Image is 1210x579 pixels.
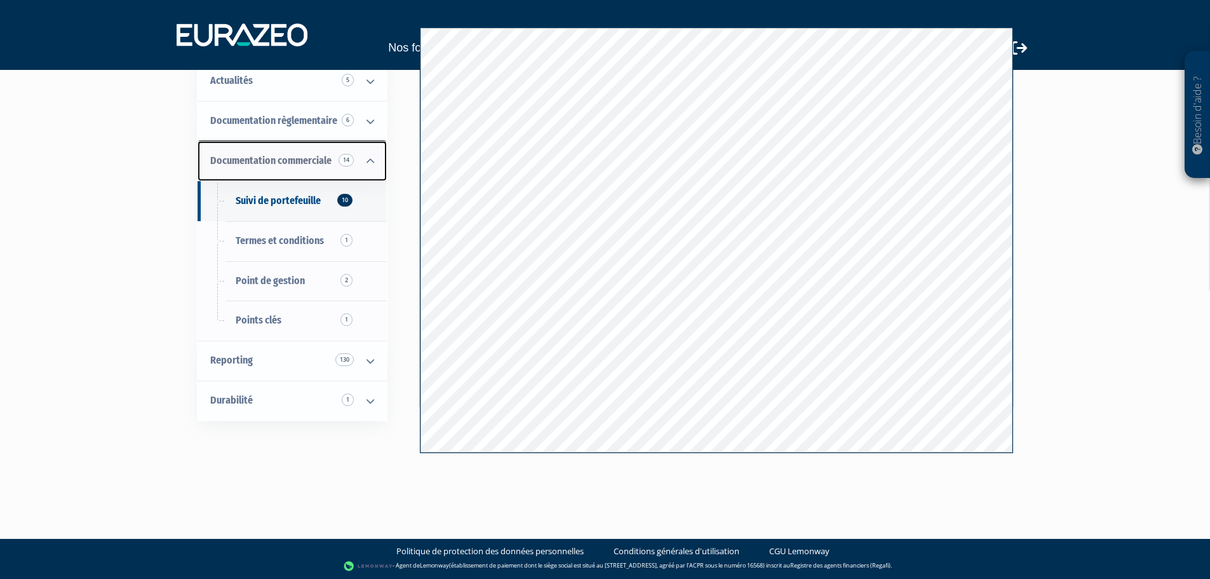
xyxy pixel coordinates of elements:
[344,560,393,573] img: logo-lemonway.png
[198,61,387,101] a: Actualités 5
[210,74,253,86] span: Actualités
[420,562,449,570] a: Lemonway
[236,235,324,247] span: Termes et conditions
[342,114,354,126] span: 6
[340,313,353,326] span: 1
[236,194,321,207] span: Suivi de portefeuille
[339,154,354,167] span: 14
[198,101,387,141] a: Documentation règlementaire 6
[210,394,253,406] span: Durabilité
[198,381,387,421] a: Durabilité 1
[210,354,253,366] span: Reporting
[177,24,307,46] img: 1732889491-logotype_eurazeo_blanc_rvb.png
[388,39,440,57] a: Nos fonds
[236,314,281,326] span: Points clés
[198,181,387,221] a: Suivi de portefeuille10
[396,545,584,557] a: Politique de protection des données personnelles
[790,562,891,570] a: Registre des agents financiers (Regafi)
[337,194,353,207] span: 10
[1190,58,1205,172] p: Besoin d'aide ?
[335,353,354,366] span: 130
[342,393,354,406] span: 1
[198,141,387,181] a: Documentation commerciale 14
[614,545,739,557] a: Conditions générales d'utilisation
[198,221,387,261] a: Termes et conditions1
[13,560,1197,573] div: - Agent de (établissement de paiement dont le siège social est situé au [STREET_ADDRESS], agréé p...
[340,234,353,247] span: 1
[769,545,830,557] a: CGU Lemonway
[340,274,353,287] span: 2
[198,261,387,301] a: Point de gestion2
[342,74,354,86] span: 5
[210,114,337,126] span: Documentation règlementaire
[198,341,387,381] a: Reporting 130
[236,275,305,287] span: Point de gestion
[210,154,332,167] span: Documentation commerciale
[198,301,387,341] a: Points clés1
